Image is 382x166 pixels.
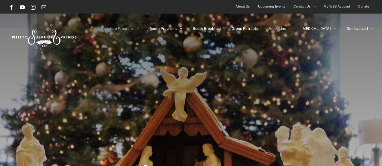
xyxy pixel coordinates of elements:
[232,27,258,30] span: Group Retreats
[236,2,250,11] span: About Us
[347,27,368,30] span: Get Involved
[150,14,182,44] a: Youth Programs
[42,5,46,10] a: Email
[301,14,336,44] a: [MEDICAL_DATA]
[31,5,35,10] a: Instagram
[100,14,373,44] nav: Main Menu
[193,14,221,44] a: Bed & Breakfast
[20,5,25,10] a: YouTube
[294,2,311,11] span: Contact Us
[232,14,258,44] a: Group Retreats
[193,27,221,30] span: Bed & Breakfast
[269,14,291,44] a: Amenities
[301,27,331,30] span: [MEDICAL_DATA]
[324,2,350,11] span: My WSS Account
[9,5,14,10] a: Facebook
[100,27,134,30] span: Signature Programs
[258,2,285,11] span: Upcoming Events
[358,2,369,11] span: Donate
[9,23,78,51] img: White Sulphur Springs Logo
[150,27,177,30] span: Youth Programs
[347,14,373,44] a: Get Involved
[269,27,286,30] span: Amenities
[100,14,140,44] a: Signature Programs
